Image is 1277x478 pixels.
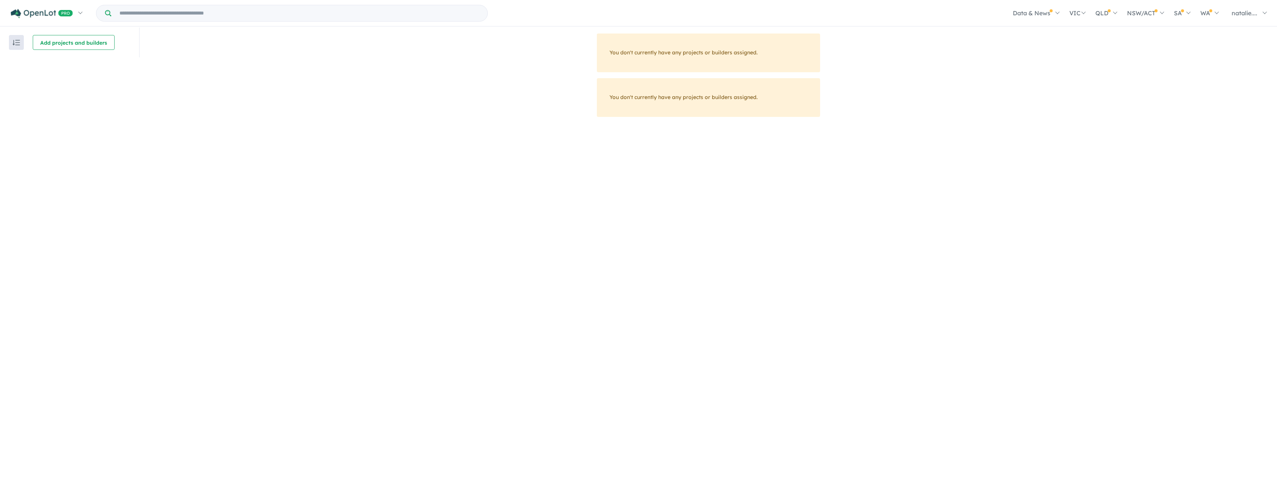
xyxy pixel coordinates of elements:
[33,35,115,50] button: Add projects and builders
[597,34,820,72] div: You don't currently have any projects or builders assigned.
[13,40,20,45] img: sort.svg
[1232,9,1257,17] span: natalie....
[597,78,820,117] div: You don't currently have any projects or builders assigned.
[113,5,486,21] input: Try estate name, suburb, builder or developer
[11,9,73,18] img: Openlot PRO Logo White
